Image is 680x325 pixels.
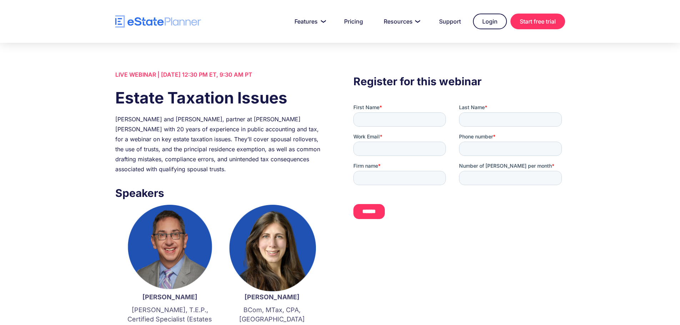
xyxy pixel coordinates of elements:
h3: Register for this webinar [353,73,565,90]
a: Features [286,14,332,29]
a: Pricing [336,14,372,29]
strong: [PERSON_NAME] [245,293,299,301]
div: [PERSON_NAME] and [PERSON_NAME], partner at [PERSON_NAME] [PERSON_NAME] with 20 years of experien... [115,114,327,174]
a: Login [473,14,507,29]
h3: Speakers [115,185,327,201]
iframe: Form 0 [353,104,565,225]
h1: Estate Taxation Issues [115,87,327,109]
p: BCom, MTax, CPA, [GEOGRAPHIC_DATA] [228,305,316,324]
a: Support [430,14,469,29]
a: home [115,15,201,28]
a: Start free trial [510,14,565,29]
div: LIVE WEBINAR | [DATE] 12:30 PM ET, 9:30 AM PT [115,70,327,80]
a: Resources [375,14,427,29]
strong: [PERSON_NAME] [142,293,197,301]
